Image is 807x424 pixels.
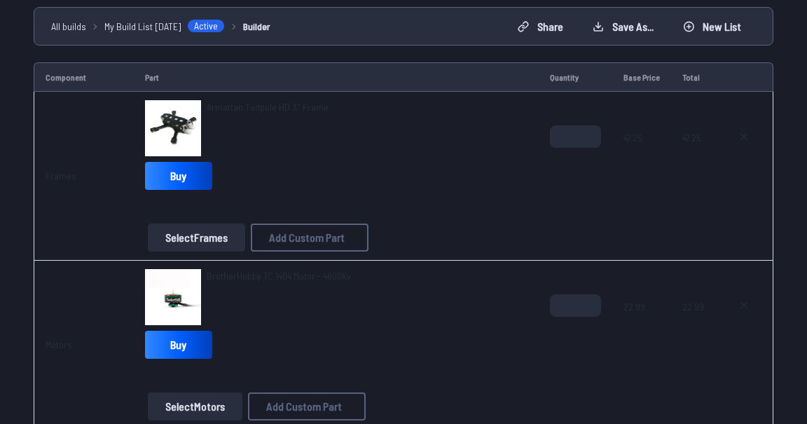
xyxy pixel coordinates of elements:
span: Armattan Tadpole HD 3" Frame [207,101,329,113]
td: Quantity [539,62,612,92]
a: SelectFrames [145,224,248,252]
a: My Build List [DATE]Active [104,19,225,34]
span: 47.25 [682,125,704,193]
button: SelectMotors [148,392,242,420]
a: SelectMotors [145,392,245,420]
img: image [145,100,201,156]
button: Add Custom Part [251,224,368,252]
span: 22.99 [623,294,660,362]
a: Frames [46,170,76,182]
span: 22.99 [682,294,704,362]
button: Add Custom Part [248,392,366,420]
span: BrotherHobby TC 1404 Motor - 4600Kv [207,270,351,282]
img: image [145,269,201,325]
span: 47.25 [623,125,660,193]
td: Base Price [612,62,671,92]
a: Buy [145,162,212,190]
span: Add Custom Part [269,232,345,243]
a: BrotherHobby TC 1404 Motor - 4600Kv [207,269,351,283]
button: Save as... [581,15,665,38]
span: Add Custom Part [266,401,342,412]
td: Total [671,62,715,92]
a: Buy [145,331,212,359]
span: My Build List [DATE] [104,19,181,34]
a: Motors [46,338,72,350]
button: New List [671,15,753,38]
button: Share [506,15,575,38]
td: Part [134,62,539,92]
a: All builds [51,19,86,34]
span: Active [187,19,225,33]
td: Component [34,62,134,92]
button: SelectFrames [148,224,245,252]
a: Armattan Tadpole HD 3" Frame [207,100,329,114]
a: Builder [243,19,270,34]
